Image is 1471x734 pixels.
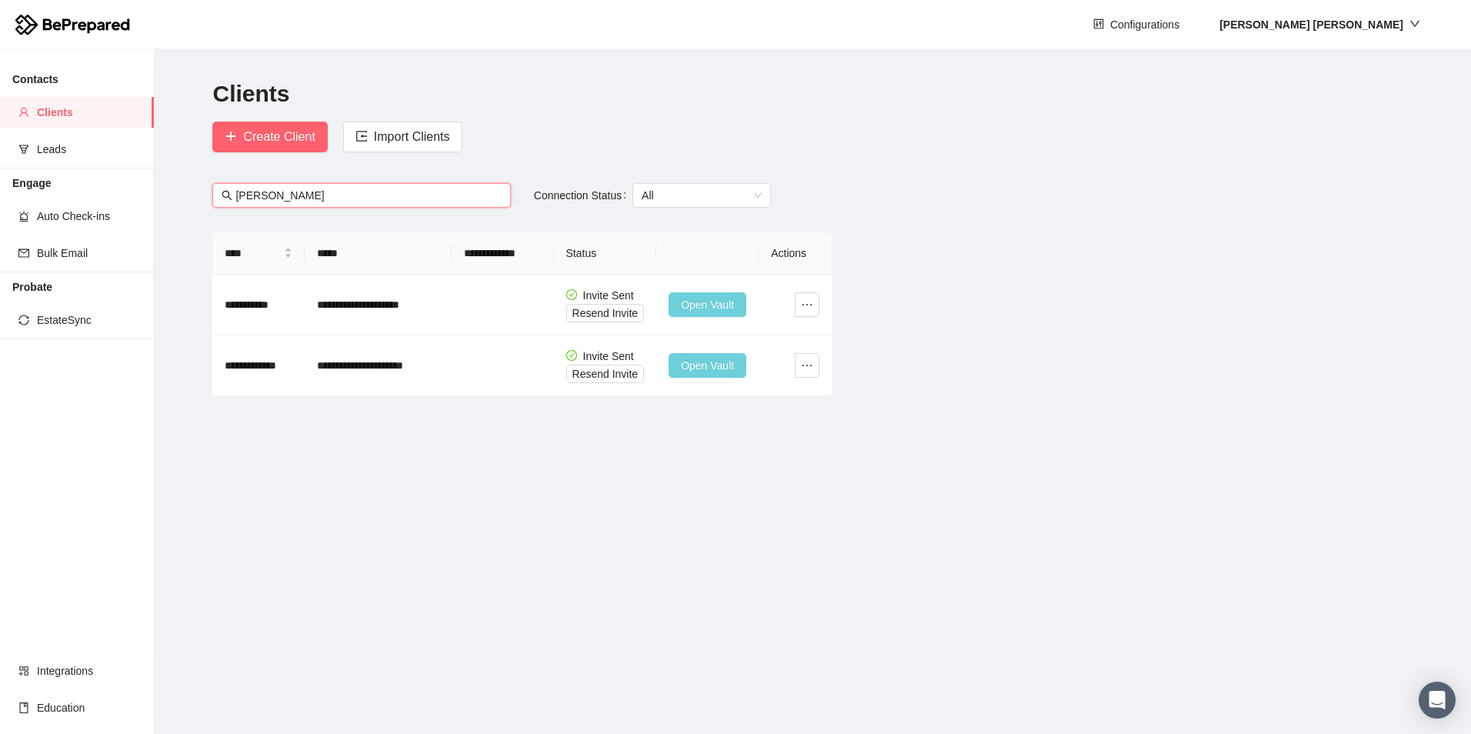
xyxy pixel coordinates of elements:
label: Connection Status [534,183,632,208]
div: Open Intercom Messenger [1419,682,1456,719]
span: ellipsis [796,299,819,311]
span: Create Client [243,127,315,146]
h2: Clients [212,78,1412,110]
th: Status [554,232,657,275]
button: Open Vault [669,353,746,378]
span: Bulk Email [37,238,142,269]
button: ellipsis [795,353,819,378]
button: Open Vault [669,292,746,317]
span: plus [225,130,237,145]
span: import [355,130,368,145]
span: control [1093,18,1104,31]
span: Import Clients [374,127,450,146]
span: All [642,184,762,207]
span: check-circle [566,289,577,300]
button: [PERSON_NAME] [PERSON_NAME] [1207,12,1433,37]
span: Invite Sent [583,289,634,302]
span: sync [18,315,29,325]
span: Invite Sent [583,350,634,362]
span: Auto Check-ins [37,201,142,232]
button: plusCreate Client [212,122,327,152]
span: Open Vault [681,357,734,374]
strong: [PERSON_NAME] [PERSON_NAME] [1219,18,1403,31]
span: Education [37,692,142,723]
strong: Engage [12,177,52,189]
button: Resend Invite [566,304,645,322]
span: funnel-plot [18,144,29,155]
button: importImport Clients [343,122,462,152]
span: ellipsis [796,359,819,372]
input: Search by first name, last name, email or mobile number [235,187,501,204]
span: Leads [37,134,142,165]
span: mail [18,248,29,259]
strong: Contacts [12,73,58,85]
span: Resend Invite [572,305,639,322]
span: Clients [37,97,142,128]
span: Integrations [37,656,142,686]
strong: Probate [12,281,52,293]
th: Name [212,232,304,275]
button: ellipsis [795,292,819,317]
span: user [18,107,29,118]
span: Configurations [1110,16,1179,33]
button: Resend Invite [566,365,645,383]
span: book [18,702,29,713]
span: alert [18,211,29,222]
span: down [1409,18,1420,29]
span: Resend Invite [572,365,639,382]
th: Actions [759,232,832,275]
button: controlConfigurations [1081,12,1192,37]
span: EstateSync [37,305,142,335]
span: Open Vault [681,296,734,313]
span: check-circle [566,350,577,361]
span: appstore-add [18,666,29,676]
span: search [222,190,232,201]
